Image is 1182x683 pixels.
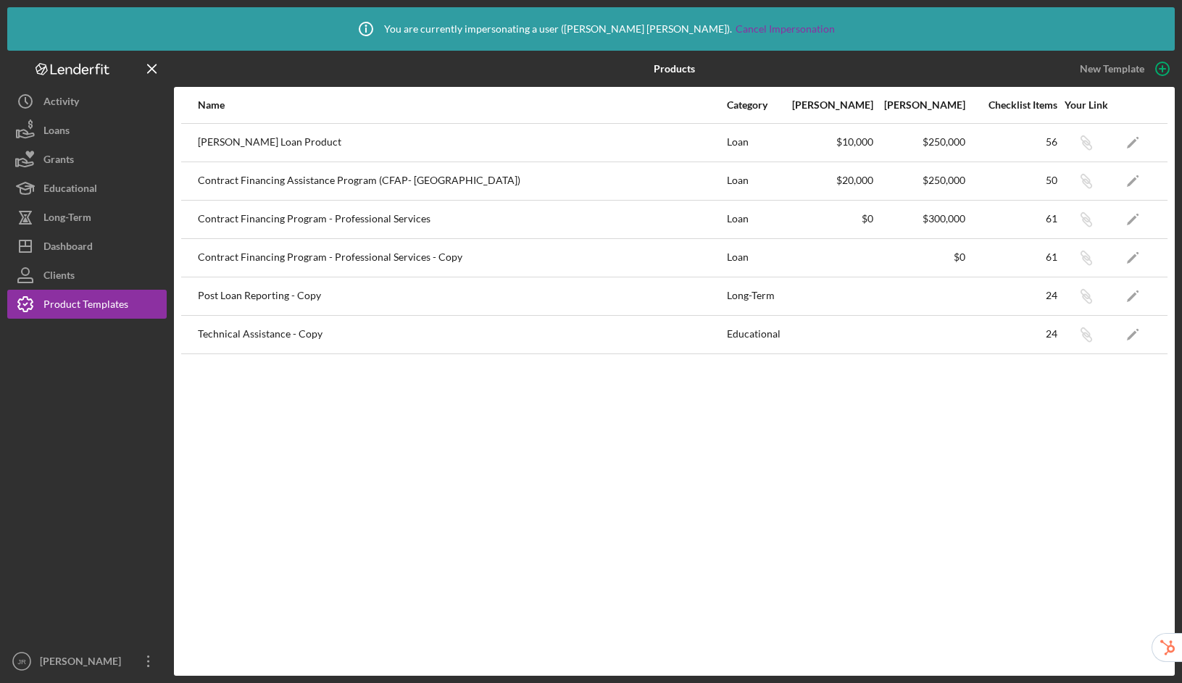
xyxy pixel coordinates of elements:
[43,116,70,148] div: Loans
[1071,58,1175,80] button: New Template
[783,99,873,111] div: [PERSON_NAME]
[43,290,128,322] div: Product Templates
[967,290,1057,301] div: 24
[1080,58,1144,80] div: New Template
[1059,99,1113,111] div: Your Link
[967,175,1057,186] div: 50
[198,201,725,238] div: Contract Financing Program - Professional Services
[7,232,167,261] button: Dashboard
[43,145,74,177] div: Grants
[43,261,75,293] div: Clients
[727,163,781,199] div: Loan
[736,23,835,35] a: Cancel Impersonation
[198,240,725,276] div: Contract Financing Program - Professional Services - Copy
[875,251,965,263] div: $0
[875,175,965,186] div: $250,000
[967,136,1057,148] div: 56
[198,317,725,353] div: Technical Assistance - Copy
[727,125,781,161] div: Loan
[198,99,725,111] div: Name
[7,87,167,116] button: Activity
[43,87,79,120] div: Activity
[654,63,695,75] b: Products
[198,278,725,314] div: Post Loan Reporting - Copy
[727,278,781,314] div: Long-Term
[783,136,873,148] div: $10,000
[7,116,167,145] button: Loans
[43,174,97,206] div: Educational
[967,99,1057,111] div: Checklist Items
[7,203,167,232] button: Long-Term
[198,125,725,161] div: [PERSON_NAME] Loan Product
[967,328,1057,340] div: 24
[7,145,167,174] button: Grants
[17,658,26,666] text: JR
[727,317,781,353] div: Educational
[967,251,1057,263] div: 61
[727,240,781,276] div: Loan
[783,213,873,225] div: $0
[7,174,167,203] button: Educational
[875,99,965,111] div: [PERSON_NAME]
[43,203,91,235] div: Long-Term
[36,647,130,679] div: [PERSON_NAME]
[7,261,167,290] button: Clients
[727,201,781,238] div: Loan
[43,232,93,264] div: Dashboard
[875,136,965,148] div: $250,000
[875,213,965,225] div: $300,000
[7,647,167,676] button: JR[PERSON_NAME]
[7,290,167,319] button: Product Templates
[198,163,725,199] div: Contract Financing Assistance Program (CFAP- [GEOGRAPHIC_DATA])
[727,99,781,111] div: Category
[967,213,1057,225] div: 61
[783,175,873,186] div: $20,000
[348,11,835,47] div: You are currently impersonating a user ( [PERSON_NAME] [PERSON_NAME] ).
